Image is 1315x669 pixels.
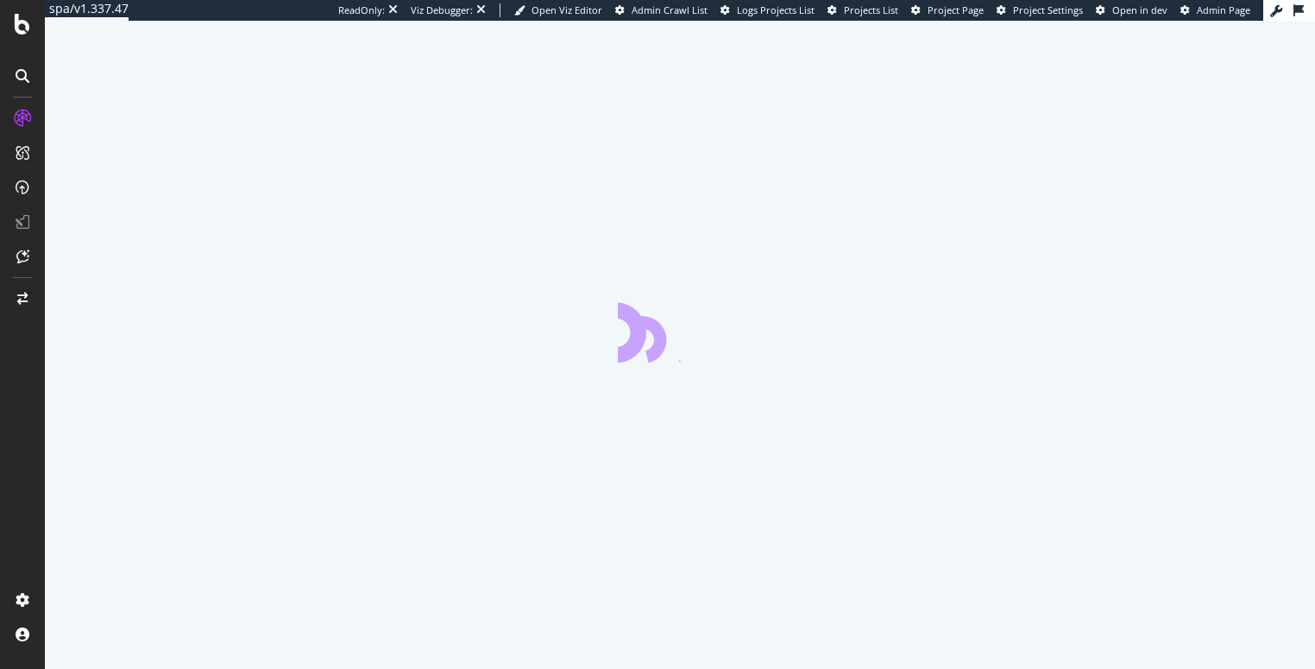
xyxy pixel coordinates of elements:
a: Open Viz Editor [514,3,602,17]
span: Project Page [928,3,984,16]
div: animation [618,300,742,363]
a: Admin Crawl List [615,3,708,17]
div: Viz Debugger: [411,3,473,17]
span: Admin Crawl List [632,3,708,16]
a: Project Settings [997,3,1083,17]
a: Project Page [911,3,984,17]
span: Project Settings [1013,3,1083,16]
a: Open in dev [1096,3,1167,17]
a: Admin Page [1180,3,1250,17]
span: Admin Page [1197,3,1250,16]
a: Logs Projects List [720,3,815,17]
div: ReadOnly: [338,3,385,17]
span: Projects List [844,3,898,16]
span: Open in dev [1112,3,1167,16]
span: Open Viz Editor [532,3,602,16]
a: Projects List [827,3,898,17]
span: Logs Projects List [737,3,815,16]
